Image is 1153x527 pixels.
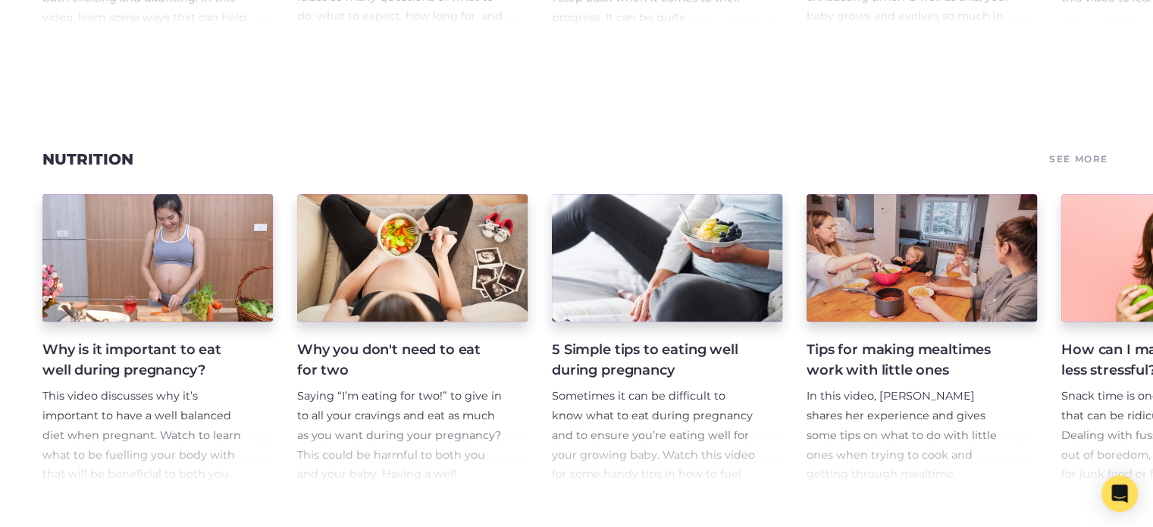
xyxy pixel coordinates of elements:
[552,194,782,485] a: 5 Simple tips to eating well during pregnancy Sometimes it can be difficult to know what to eat d...
[807,194,1037,485] a: Tips for making mealtimes work with little ones In this video, [PERSON_NAME] shares her experienc...
[42,194,273,485] a: Why is it important to eat well during pregnancy? This video discusses why it’s important to have...
[552,340,758,381] h4: 5 Simple tips to eating well during pregnancy
[42,150,133,168] a: Nutrition
[1101,475,1138,512] div: Open Intercom Messenger
[807,340,1013,381] h4: Tips for making mealtimes work with little ones
[552,389,755,501] span: Sometimes it can be difficult to know what to eat during pregnancy and to ensure you’re eating we...
[807,389,997,482] span: In this video, [PERSON_NAME] shares her experience and gives some tips on what to do with little ...
[42,340,249,381] h4: Why is it important to eat well during pregnancy?
[297,194,528,485] a: Why you don't need to eat for two Saying “I’m eating for two!” to give in to all your cravings an...
[42,389,241,501] span: This video discusses why it’s important to have a well balanced diet when pregnant. Watch to lear...
[1047,149,1111,170] a: See More
[297,340,503,381] h4: Why you don't need to eat for two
